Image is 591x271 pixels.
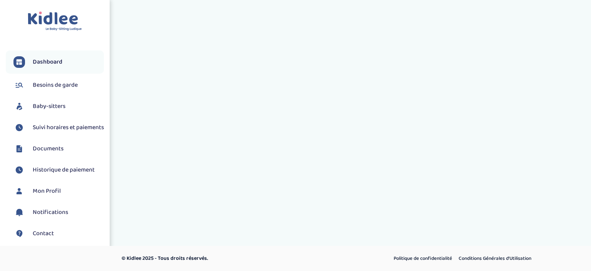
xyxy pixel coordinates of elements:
span: Notifications [33,208,68,217]
a: Politique de confidentialité [391,254,455,264]
img: besoin.svg [13,79,25,91]
img: documents.svg [13,143,25,155]
img: suivihoraire.svg [13,164,25,176]
img: dashboard.svg [13,56,25,68]
a: Contact [13,228,104,239]
a: Baby-sitters [13,101,104,112]
img: babysitters.svg [13,101,25,112]
img: suivihoraire.svg [13,122,25,133]
img: notification.svg [13,207,25,218]
a: Conditions Générales d’Utilisation [456,254,534,264]
a: Documents [13,143,104,155]
span: Besoins de garde [33,81,78,90]
span: Mon Profil [33,187,61,196]
span: Documents [33,144,63,153]
a: Mon Profil [13,185,104,197]
img: logo.svg [28,12,82,31]
span: Suivi horaires et paiements [33,123,104,132]
span: Dashboard [33,57,62,67]
span: Baby-sitters [33,102,65,111]
a: Besoins de garde [13,79,104,91]
span: Contact [33,229,54,238]
img: profil.svg [13,185,25,197]
p: © Kidlee 2025 - Tous droits réservés. [122,254,328,263]
span: Historique de paiement [33,165,95,175]
a: Notifications [13,207,104,218]
a: Suivi horaires et paiements [13,122,104,133]
a: Dashboard [13,56,104,68]
a: Historique de paiement [13,164,104,176]
img: contact.svg [13,228,25,239]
